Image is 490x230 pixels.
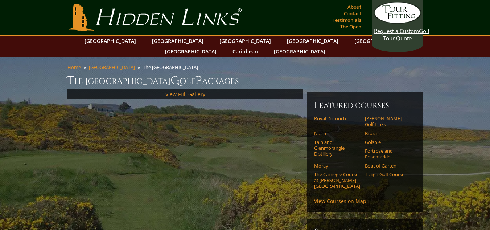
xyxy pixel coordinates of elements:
a: [GEOGRAPHIC_DATA] [270,46,329,57]
a: Testimonials [331,15,363,25]
a: Home [67,64,81,70]
a: View Full Gallery [165,91,205,98]
a: [GEOGRAPHIC_DATA] [81,36,140,46]
a: Contact [342,8,363,19]
a: [GEOGRAPHIC_DATA] [283,36,342,46]
a: Boat of Garten [365,163,411,169]
a: [PERSON_NAME] Golf Links [365,116,411,128]
a: [GEOGRAPHIC_DATA] [161,46,220,57]
a: Brora [365,130,411,136]
a: About [346,2,363,12]
span: P [195,73,202,88]
a: Royal Dornoch [314,116,360,121]
a: [GEOGRAPHIC_DATA] [148,36,207,46]
li: The [GEOGRAPHIC_DATA] [143,64,201,70]
a: Moray [314,163,360,169]
a: [GEOGRAPHIC_DATA] [216,36,275,46]
h6: Featured Courses [314,100,416,111]
a: View Courses on Map [314,198,366,205]
a: The Open [338,21,363,32]
a: Tain and Glenmorangie Distillery [314,139,360,157]
a: Caribbean [229,46,262,57]
a: The Carnegie Course at [PERSON_NAME][GEOGRAPHIC_DATA] [314,172,360,189]
a: Golspie [365,139,411,145]
a: [GEOGRAPHIC_DATA] [351,36,409,46]
a: Request a CustomGolf Tour Quote [374,2,421,42]
a: Fortrose and Rosemarkie [365,148,411,160]
span: Request a Custom [374,27,419,35]
a: Nairn [314,130,360,136]
h1: The [GEOGRAPHIC_DATA] olf ackages [67,73,423,88]
a: [GEOGRAPHIC_DATA] [89,64,135,70]
span: G [170,73,180,88]
a: Traigh Golf Course [365,172,411,177]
